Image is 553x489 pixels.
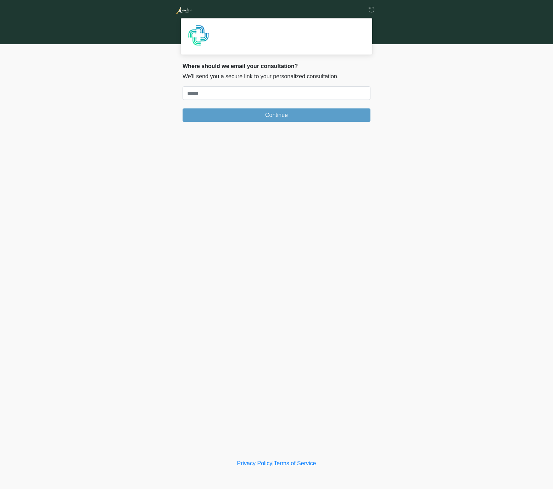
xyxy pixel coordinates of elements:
h2: Where should we email your consultation? [183,63,370,69]
img: Agent Avatar [188,25,209,46]
button: Continue [183,108,370,122]
a: Terms of Service [274,460,316,466]
a: Privacy Policy [237,460,273,466]
p: We'll send you a secure link to your personalized consultation. [183,72,370,81]
img: Aurelion Med Spa Logo [175,5,193,14]
a: | [272,460,274,466]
